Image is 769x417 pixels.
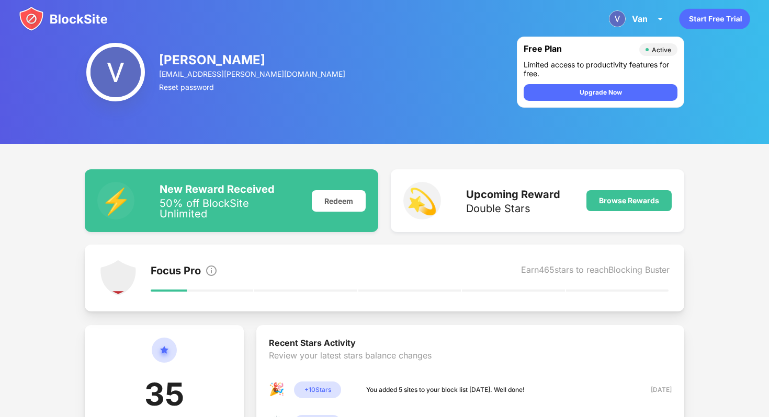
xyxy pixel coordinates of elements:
div: Browse Rewards [599,196,659,205]
div: Review your latest stars balance changes [269,350,672,381]
img: circle-star.svg [152,338,177,375]
img: ACg8ocI8WMUawT7JM_pYD4M1ch9V2tI2Jvw4Qte7We13vIS4MuHLRQ=s96-c [609,10,626,27]
div: Double Stars [466,203,560,214]
img: ACg8ocI8WMUawT7JM_pYD4M1ch9V2tI2Jvw4Qte7We13vIS4MuHLRQ=s96-c [86,43,145,101]
img: info.svg [205,264,218,277]
div: Focus Pro [151,264,201,279]
div: [EMAIL_ADDRESS][PERSON_NAME][DOMAIN_NAME] [159,70,346,78]
div: 🎉 [269,381,286,398]
div: Redeem [312,190,366,212]
div: + 10 Stars [294,381,341,398]
div: Reset password [159,83,346,91]
div: Upcoming Reward [466,188,560,201]
img: points-level-1.svg [99,259,137,297]
div: Limited access to productivity features for free. [524,60,677,78]
div: Earn 465 stars to reach Blocking Buster [521,264,670,279]
div: animation [679,8,750,29]
div: ⚡️ [97,182,135,219]
div: New Reward Received [160,183,299,195]
div: [DATE] [635,385,672,395]
div: Recent Stars Activity [269,338,672,350]
div: Free Plan [524,43,634,56]
div: [PERSON_NAME] [159,52,346,67]
div: You added 5 sites to your block list [DATE]. Well done! [366,385,525,395]
div: Active [652,46,671,54]
div: Van [632,14,648,24]
div: 💫 [403,182,441,219]
div: 50% off BlockSite Unlimited [160,198,299,219]
div: Upgrade Now [580,87,622,98]
img: blocksite-icon.svg [19,6,108,31]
